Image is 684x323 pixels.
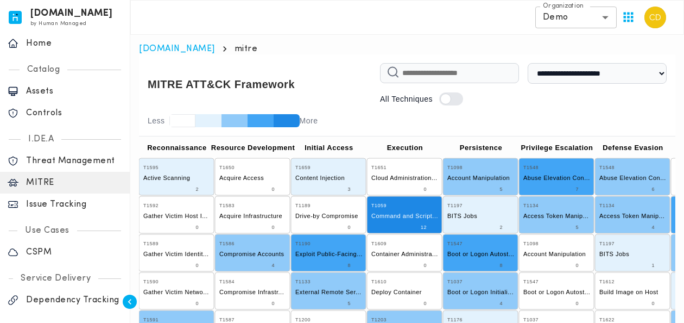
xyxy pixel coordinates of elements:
[535,7,617,28] div: Demo
[371,175,438,181] text: Cloud Administration...
[371,279,387,284] text: T1610
[421,225,427,230] text: 12
[447,203,463,208] text: T1197
[447,317,463,322] text: T1176
[295,213,358,219] text: Drive-by Compromise
[30,10,113,17] h6: [DOMAIN_NAME]
[523,241,539,246] text: T1098
[499,263,503,268] text: 8
[523,175,590,181] text: Abuse Elevation Con...
[423,263,427,268] text: 0
[575,225,579,230] text: 5
[575,301,579,306] text: 0
[305,144,353,152] text: Initial Access
[371,317,387,322] text: T1203
[599,317,615,322] text: T1622
[295,317,311,322] text: T1200
[295,203,311,208] text: T1189
[423,301,427,306] text: 0
[143,289,209,295] text: Gather Victim Netwo...
[219,289,284,295] text: Compromise Infrastr...
[147,144,207,152] text: Reconnaissance
[371,251,438,257] text: Container Administra...
[447,279,463,284] text: T1037
[169,114,195,127] button: Filter by No Detection detection level
[347,187,351,192] text: 3
[219,165,235,170] text: T1650
[195,187,199,192] text: 2
[651,187,655,192] text: 6
[347,225,351,230] text: 0
[651,225,655,230] text: 4
[599,213,664,219] text: Access Token Manip...
[143,203,159,208] text: T1592
[295,289,362,295] text: External Remote Ser...
[651,301,655,306] text: 0
[447,213,477,219] text: BITS Jobs
[499,225,503,230] text: 2
[371,165,387,170] text: T1651
[599,203,615,208] text: T1134
[499,301,503,306] text: 4
[271,301,275,306] text: 0
[447,289,514,295] text: Boot or Logon Initiali...
[603,144,663,152] text: Defense Evasion
[271,225,275,230] text: 0
[221,114,248,127] button: Filter by Medium detection level
[219,241,235,246] text: T1586
[219,175,264,181] text: Acquire Access
[295,165,311,170] text: T1659
[380,94,433,104] span: All Techniques
[271,187,275,192] text: 0
[195,225,199,230] text: 0
[523,279,539,284] text: T1547
[599,289,658,295] text: Build Image on Host
[347,301,351,306] text: 5
[21,134,61,145] p: I.DE.A
[271,263,275,268] text: 4
[447,251,514,257] text: Boot or Logon Autost...
[423,187,427,192] text: 0
[26,86,122,97] p: Assets
[599,175,666,181] text: Abuse Elevation Con...
[139,45,215,53] a: [DOMAIN_NAME]
[295,175,345,181] text: Content Injection
[523,289,590,295] text: Boot or Logon Autost...
[523,165,539,170] text: T1548
[30,21,86,27] span: by Human Managed
[347,263,351,268] text: 8
[575,263,579,268] text: 0
[371,241,387,246] text: T1609
[599,241,615,246] text: T1197
[447,175,510,181] text: Account Manipulation
[447,241,463,246] text: T1547
[9,11,22,24] img: invicta.io
[195,114,221,127] button: Filter by Low detection level
[219,317,235,322] text: T1587
[26,295,122,306] p: Dependency Tracking
[219,203,235,208] text: T1583
[17,225,77,236] p: Use Cases
[523,317,539,322] text: T1037
[295,241,311,246] text: T1190
[521,144,593,152] text: Privilege Escalation
[143,251,209,257] text: Gather Victim Identit...
[26,156,122,166] p: Threat Management
[523,251,586,257] text: Account Manipulation
[143,241,159,246] text: T1589
[235,44,258,54] p: mitre
[143,165,159,170] text: T1595
[148,115,165,126] span: Less
[295,251,363,257] text: Exploit Public-Facing...
[248,114,274,127] button: Filter by High detection level
[640,2,670,33] button: User
[371,289,422,295] text: Deploy Container
[371,203,387,208] text: T1059
[523,213,588,219] text: Access Token Manip...
[219,279,235,284] text: T1584
[651,263,655,268] text: 1
[148,79,295,90] h1: MITRE ATT&CK Framework
[26,199,122,210] p: Issue Tracking
[543,2,584,11] label: Organization
[195,263,199,268] text: 0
